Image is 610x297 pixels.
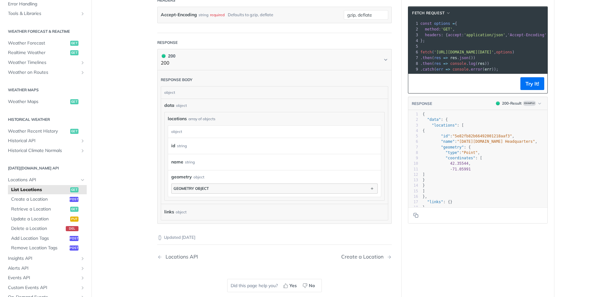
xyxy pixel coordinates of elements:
div: Locations API [162,254,198,260]
span: get [70,99,78,104]
span: res [434,56,441,60]
button: RESPONSE [411,100,432,107]
span: Example [523,101,536,106]
span: }; [420,38,425,43]
div: object [176,207,186,217]
a: Alerts APIShow subpages for Alerts API [5,264,87,273]
span: { [423,128,425,133]
div: 8 [408,150,418,155]
span: } [423,183,425,188]
button: Try It! [520,77,544,90]
a: Remove Location Tagspost [8,243,87,253]
label: name [171,157,183,167]
span: const [420,21,432,26]
span: Weather Timelines [8,59,78,66]
span: err [485,67,491,72]
span: get [70,41,78,46]
span: catch [423,67,434,72]
div: 6 [408,49,419,55]
label: Accept-Encoding [161,10,197,19]
a: Historical Climate NormalsShow subpages for Historical Climate Normals [5,146,87,155]
h2: Historical Weather [5,117,87,122]
div: Defaults to gzip, deflate [228,10,273,19]
span: then [423,61,432,66]
span: 71.05991 [452,167,471,171]
div: 3 [408,32,419,38]
a: List Locationsget [8,185,87,195]
span: method [425,27,438,31]
span: 'Accept-Encoding' [508,33,547,37]
div: Create a Location [341,254,387,260]
span: Retrieve a Location [11,206,69,212]
span: } [423,205,425,210]
a: Historical APIShow subpages for Historical API [5,136,87,146]
div: 200 200200 [157,70,392,224]
span: err [437,67,444,72]
div: 7 [408,55,419,61]
span: { [423,112,425,116]
span: "geometry" [441,145,464,149]
div: Response [157,40,178,45]
div: Did this page help you? [227,279,322,292]
div: 1 [408,21,419,26]
div: object [168,126,379,138]
button: Hide subpages for Locations API [80,177,85,183]
label: id [171,141,175,150]
span: => [446,67,450,72]
span: then [423,56,432,60]
span: Weather Maps [8,99,69,105]
span: : { [423,117,448,122]
span: Error Handling [8,1,85,7]
span: => [443,56,448,60]
div: string [199,10,208,19]
p: 200 [161,59,175,67]
button: fetch Request [410,10,453,16]
div: 3 [408,123,418,128]
span: : , [423,150,480,155]
div: 9 [408,155,418,161]
div: 9 [408,66,419,72]
h2: [DATE][DOMAIN_NAME] API [5,165,87,171]
span: = [452,21,455,26]
svg: Chevron [383,57,388,62]
span: Alerts API [8,265,78,272]
div: 7 [408,145,418,150]
div: 17 [408,199,418,205]
button: 200200-ResultExample [493,100,544,107]
span: post [70,197,78,202]
span: links [164,207,174,217]
span: headers [425,33,441,37]
div: string [185,157,195,167]
span: get [70,187,78,192]
div: 200 [161,52,175,59]
span: : [ [423,156,482,160]
a: Tools & LibrariesShow subpages for Tools & Libraries [5,9,87,18]
span: ] [423,189,425,193]
span: Create a Location [11,196,68,203]
span: "locations" [432,123,457,128]
a: Events APIShow subpages for Events API [5,273,87,283]
span: res [450,56,457,60]
a: Weather Forecastget [5,38,87,48]
button: Show subpages for Custom Events API [80,285,85,290]
button: 200 200200 [161,52,388,67]
span: log [469,61,476,66]
span: fetch [420,50,432,54]
span: : , [423,134,514,138]
h2: Weather Maps [5,87,87,93]
span: post [70,236,78,241]
div: 5 [408,44,419,49]
p: Updated [DATE] [157,234,392,241]
span: }, [423,194,427,199]
span: "type" [445,150,459,155]
span: "data" [427,117,441,122]
span: Custom Events API [8,285,78,291]
span: Locations API [8,177,78,183]
span: : [ [423,123,464,128]
button: geometry object [172,184,377,193]
span: : , [423,139,537,144]
div: required [210,10,225,19]
div: array of objects [188,116,215,122]
span: get [70,50,78,55]
span: "Point" [462,150,478,155]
